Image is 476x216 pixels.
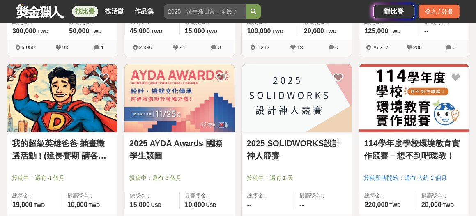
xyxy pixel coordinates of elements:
[179,44,185,51] span: 41
[12,28,36,34] span: 300,000
[247,192,289,200] span: 總獎金：
[389,29,400,34] span: TWD
[124,64,235,132] img: Cover Image
[419,5,460,18] div: 登入 / 註冊
[151,29,162,34] span: TWD
[272,29,283,34] span: TWD
[130,201,150,208] span: 15,000
[62,44,68,51] span: 93
[69,28,89,34] span: 50,000
[89,202,100,208] span: TWD
[7,64,117,132] img: Cover Image
[151,202,161,208] span: USD
[443,202,454,208] span: TWD
[335,44,338,51] span: 0
[373,5,414,18] a: 辦比賽
[129,137,230,162] a: 2025 AYDA Awards 國際學生競圖
[364,201,388,208] span: 220,000
[139,44,152,51] span: 2,380
[21,44,35,51] span: 5,050
[130,28,150,34] span: 45,000
[424,28,429,34] span: --
[413,44,422,51] span: 205
[206,202,216,208] span: USD
[247,137,347,162] a: 2025 SOLIDWORKS設計神人競賽
[129,174,230,182] span: 投稿中：還有 3 個月
[101,6,128,17] a: 找活動
[12,137,112,162] a: 我的超級英雄爸爸 插畫徵選活動 ! (延長賽期 請各位踴躍參與)
[218,44,221,51] span: 0
[453,44,455,51] span: 0
[67,192,112,200] span: 最高獎金：
[67,201,87,208] span: 10,000
[304,28,324,34] span: 20,000
[247,201,252,208] span: --
[90,29,101,34] span: TWD
[185,192,230,200] span: 最高獎金：
[364,137,464,162] a: 114學年度學校環境教育實作競賽－想不到吧環教！
[37,29,48,34] span: TWD
[299,201,304,208] span: --
[164,4,246,19] input: 2025「洗手新日常：全民 ALL IN」洗手歌全台徵選
[389,202,400,208] span: TWD
[325,29,336,34] span: TWD
[131,6,157,17] a: 作品集
[299,192,347,200] span: 最高獎金：
[185,201,205,208] span: 10,000
[12,192,57,200] span: 總獎金：
[242,64,352,132] img: Cover Image
[364,28,388,34] span: 125,000
[372,44,389,51] span: 26,317
[12,174,112,182] span: 投稿中：還有 4 個月
[206,29,217,34] span: TWD
[297,44,303,51] span: 18
[185,28,205,34] span: 15,000
[256,44,270,51] span: 1,217
[101,44,103,51] span: 4
[130,192,175,200] span: 總獎金：
[364,174,464,182] span: 投稿即將開始：還有 大約 1 個月
[421,192,464,200] span: 最高獎金：
[72,6,98,17] a: 找比賽
[247,28,271,34] span: 100,000
[364,192,411,200] span: 總獎金：
[421,201,442,208] span: 20,000
[359,64,469,132] img: Cover Image
[247,174,347,182] span: 投稿中：還有 1 天
[12,201,32,208] span: 19,000
[34,202,45,208] span: TWD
